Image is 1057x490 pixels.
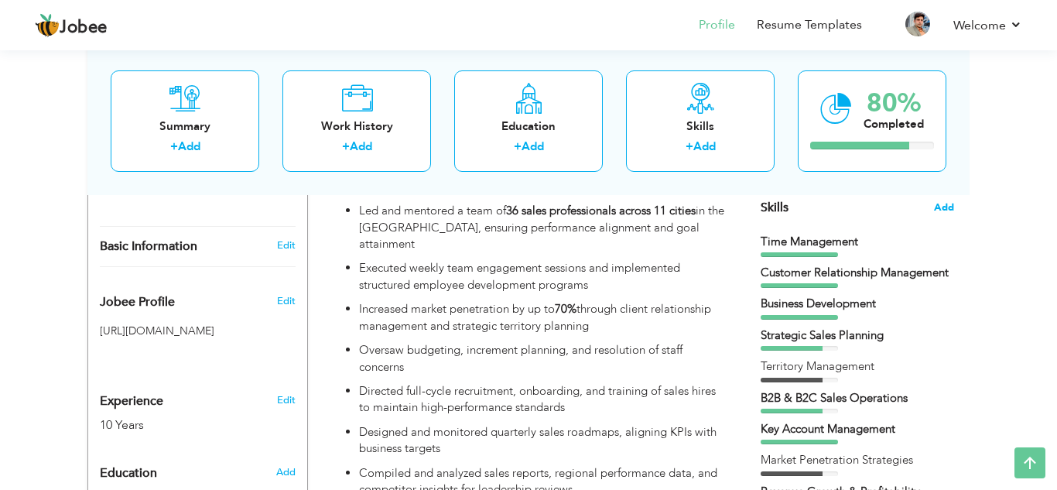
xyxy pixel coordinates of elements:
[693,139,716,154] a: Add
[35,13,60,38] img: jobee.io
[100,467,157,481] span: Education
[761,390,954,406] div: B2B & B2C Sales Operations
[864,90,924,115] div: 80%
[699,16,735,34] a: Profile
[276,465,296,479] span: Add
[60,19,108,36] span: Jobee
[761,327,954,344] div: Strategic Sales Planning
[359,260,729,293] p: Executed weekly team engagement sessions and implemented structured employee development programs
[359,301,729,334] p: Increased market penetration by up to through client relationship management and strategic territ...
[761,234,954,250] div: Time Management
[555,301,576,317] strong: 70%
[761,265,954,281] div: Customer Relationship Management
[350,139,372,154] a: Add
[761,421,954,437] div: Key Account Management
[761,296,954,312] div: Business Development
[359,383,729,416] p: Directed full-cycle recruitment, onboarding, and training of sales hires to maintain high-perform...
[905,12,930,36] img: Profile Img
[934,200,954,215] span: Add
[88,279,307,317] div: Enhance your career by creating a custom URL for your Jobee public profile.
[686,139,693,155] label: +
[35,13,108,38] a: Jobee
[638,118,762,134] div: Skills
[953,16,1022,35] a: Welcome
[100,416,259,434] div: 10 Years
[295,118,419,134] div: Work History
[359,342,729,375] p: Oversaw budgeting, increment planning, and resolution of staff concerns
[277,294,296,308] span: Edit
[100,325,296,337] h5: [URL][DOMAIN_NAME]
[277,238,296,252] a: Edit
[277,393,296,407] a: Edit
[757,16,862,34] a: Resume Templates
[178,139,200,154] a: Add
[761,199,788,216] span: Skills
[100,240,197,254] span: Basic Information
[342,139,350,155] label: +
[123,118,247,134] div: Summary
[100,395,163,409] span: Experience
[170,139,178,155] label: +
[506,203,696,218] strong: 36 sales professionals across 11 cities
[359,424,729,457] p: Designed and monitored quarterly sales roadmaps, aligning KPIs with business targets
[467,118,590,134] div: Education
[100,346,159,362] iframe: fb:share_button Facebook Social Plugin
[761,452,954,468] div: Market Penetration Strategies
[100,296,175,310] span: Jobee Profile
[761,358,954,375] div: Territory Management
[864,115,924,132] div: Completed
[359,203,729,252] p: Led and mentored a team of in the [GEOGRAPHIC_DATA], ensuring performance alignment and goal atta...
[514,139,522,155] label: +
[522,139,544,154] a: Add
